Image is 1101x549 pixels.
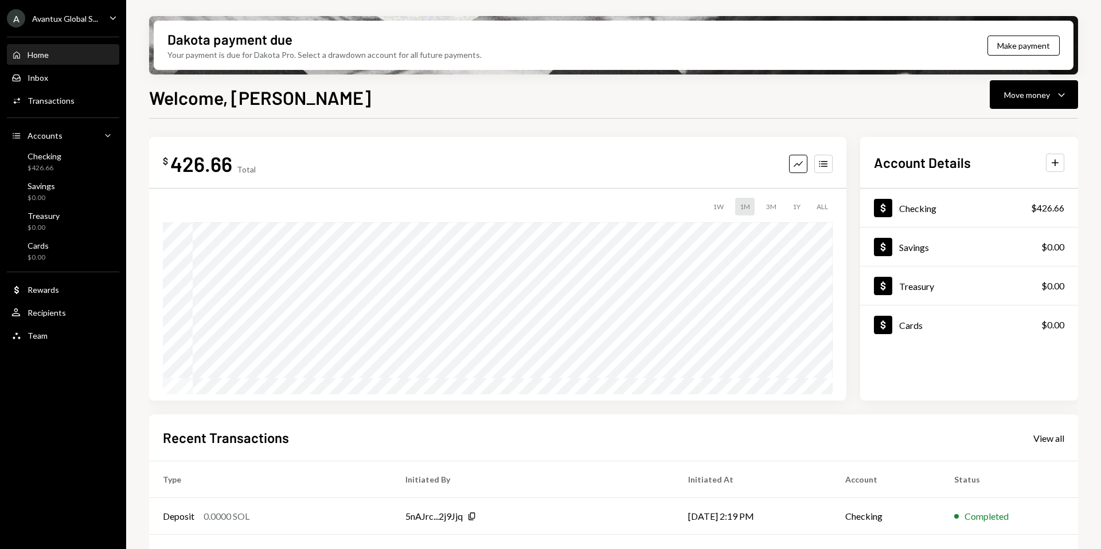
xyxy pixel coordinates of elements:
[163,509,194,523] div: Deposit
[163,155,168,167] div: $
[965,509,1009,523] div: Completed
[899,203,936,214] div: Checking
[7,279,119,300] a: Rewards
[874,153,971,172] h2: Account Details
[860,266,1078,305] a: Treasury$0.00
[987,36,1060,56] button: Make payment
[28,50,49,60] div: Home
[7,325,119,346] a: Team
[990,80,1078,109] button: Move money
[28,285,59,295] div: Rewards
[28,253,49,262] div: $0.00
[831,461,940,498] th: Account
[735,198,755,215] div: 1M
[1033,433,1064,444] div: View all
[7,148,119,175] a: Checking$426.66
[405,509,463,523] div: 5nAJrc...2j9Jjq
[28,96,75,105] div: Transactions
[1041,318,1064,332] div: $0.00
[1031,201,1064,215] div: $426.66
[7,302,119,323] a: Recipients
[28,308,66,317] div: Recipients
[392,461,674,498] th: Initiated By
[28,241,49,250] div: Cards
[204,509,249,523] div: 0.0000 SOL
[674,498,831,535] td: [DATE] 2:19 PM
[899,242,929,253] div: Savings
[7,207,119,235] a: Treasury$0.00
[28,193,55,203] div: $0.00
[674,461,831,498] th: Initiated At
[170,151,232,177] div: 426.66
[149,86,371,109] h1: Welcome, [PERSON_NAME]
[7,90,119,111] a: Transactions
[1033,432,1064,444] a: View all
[1004,89,1050,101] div: Move money
[167,49,482,61] div: Your payment is due for Dakota Pro. Select a drawdown account for all future payments.
[860,228,1078,266] a: Savings$0.00
[28,151,61,161] div: Checking
[237,164,256,174] div: Total
[1041,279,1064,293] div: $0.00
[7,237,119,265] a: Cards$0.00
[32,14,98,23] div: Avantux Global S...
[812,198,833,215] div: ALL
[163,428,289,447] h2: Recent Transactions
[831,498,940,535] td: Checking
[899,281,934,292] div: Treasury
[28,223,60,233] div: $0.00
[1041,240,1064,254] div: $0.00
[7,125,119,146] a: Accounts
[940,461,1078,498] th: Status
[708,198,728,215] div: 1W
[28,73,48,83] div: Inbox
[149,461,392,498] th: Type
[7,178,119,205] a: Savings$0.00
[860,305,1078,344] a: Cards$0.00
[28,331,48,340] div: Team
[7,44,119,65] a: Home
[7,9,25,28] div: A
[7,67,119,88] a: Inbox
[28,181,55,191] div: Savings
[860,189,1078,227] a: Checking$426.66
[788,198,805,215] div: 1Y
[28,163,61,173] div: $426.66
[762,198,781,215] div: 3M
[167,30,292,49] div: Dakota payment due
[28,131,63,140] div: Accounts
[899,320,923,331] div: Cards
[28,211,60,221] div: Treasury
